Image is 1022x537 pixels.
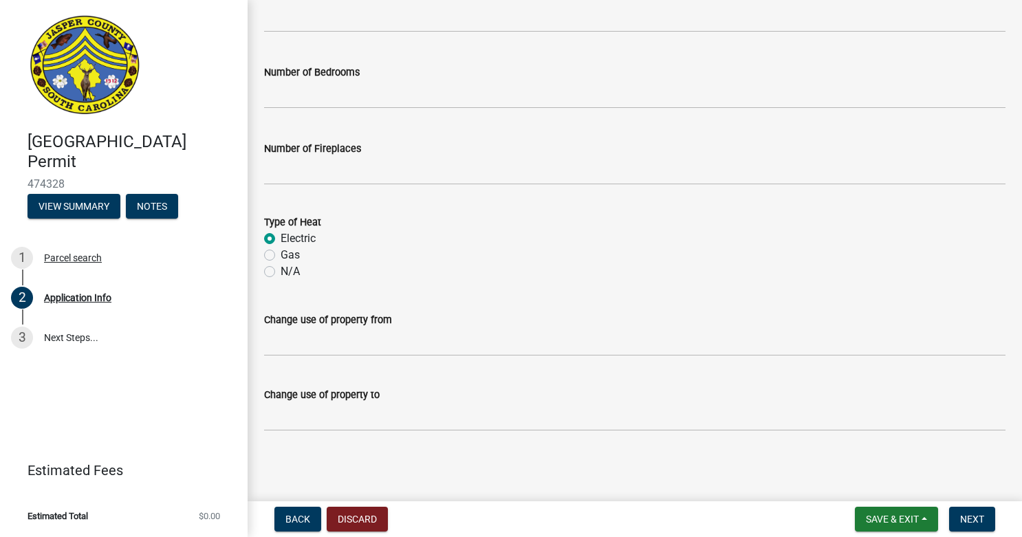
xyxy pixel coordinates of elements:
[11,247,33,269] div: 1
[264,316,392,325] label: Change use of property from
[28,512,88,520] span: Estimated Total
[126,201,178,212] wm-modal-confirm: Notes
[949,507,995,531] button: Next
[960,514,984,525] span: Next
[44,293,111,303] div: Application Info
[28,132,237,172] h4: [GEOGRAPHIC_DATA] Permit
[11,287,33,309] div: 2
[11,457,226,484] a: Estimated Fees
[281,230,316,247] label: Electric
[44,253,102,263] div: Parcel search
[855,507,938,531] button: Save & Exit
[264,218,321,228] label: Type of Heat
[28,194,120,219] button: View Summary
[199,512,220,520] span: $0.00
[264,144,361,154] label: Number of Fireplaces
[28,201,120,212] wm-modal-confirm: Summary
[281,263,300,280] label: N/A
[285,514,310,525] span: Back
[264,391,380,400] label: Change use of property to
[28,177,220,190] span: 474328
[264,68,360,78] label: Number of Bedrooms
[28,14,142,118] img: Jasper County, South Carolina
[274,507,321,531] button: Back
[281,247,300,263] label: Gas
[866,514,919,525] span: Save & Exit
[11,327,33,349] div: 3
[126,194,178,219] button: Notes
[327,507,388,531] button: Discard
